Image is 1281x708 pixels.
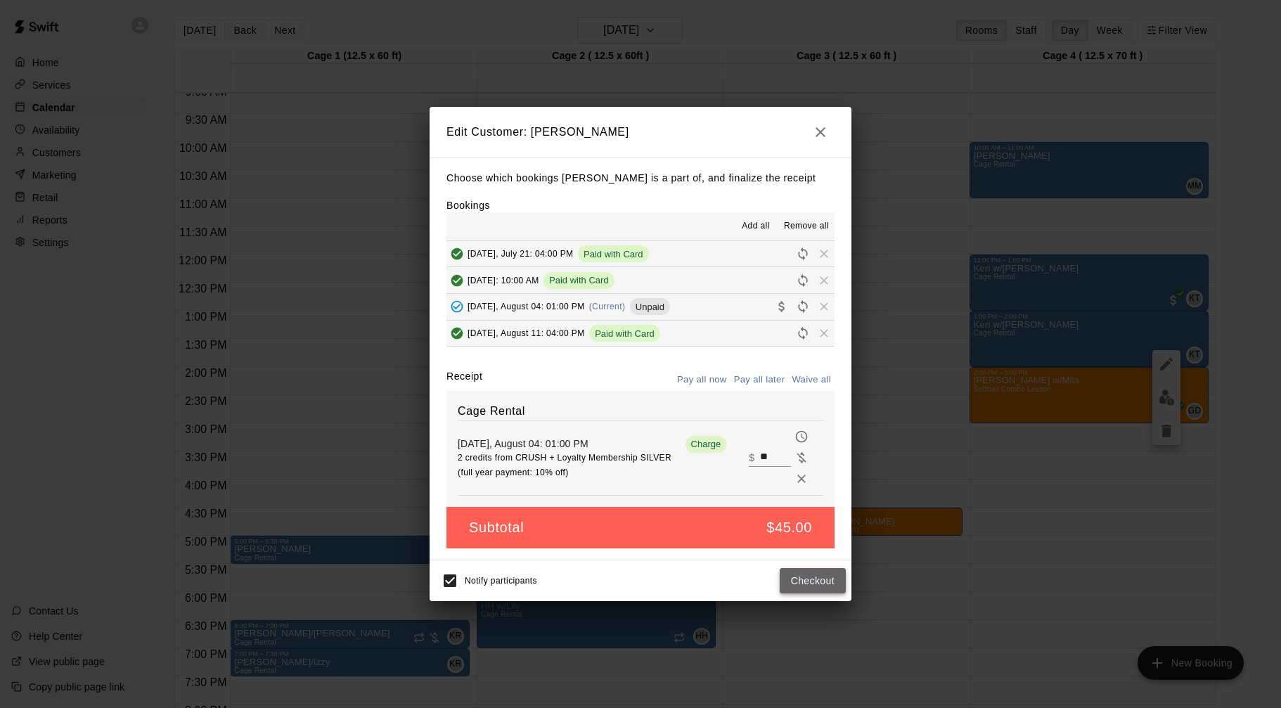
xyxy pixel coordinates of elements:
span: [DATE], July 21: 04:00 PM [468,249,574,259]
span: [DATE], August 11: 04:00 PM [468,328,585,338]
h5: Subtotal [469,518,524,537]
span: [DATE], August 04: 01:00 PM [468,302,585,311]
span: [DATE]: 10:00 AM [468,275,539,285]
span: Reschedule [792,274,813,285]
button: Added & Paid [446,243,468,264]
span: Waive payment [791,451,812,463]
button: Checkout [780,568,846,594]
span: Paid with Card [589,328,660,339]
p: Choose which bookings [PERSON_NAME] is a part of, and finalize the receipt [446,169,835,187]
span: Remove [813,328,835,338]
span: Charge [685,439,727,449]
span: Remove [813,274,835,285]
button: Added & Paid [446,323,468,344]
button: Waive all [788,369,835,391]
span: Remove [813,301,835,311]
button: Add all [733,215,778,238]
button: Added & Paid[DATE]: 10:00 AMPaid with CardRescheduleRemove [446,267,835,293]
span: Paid with Card [578,249,649,259]
span: Reschedule [792,301,813,311]
h5: $45.00 [766,518,812,537]
button: Added & Paid [446,270,468,291]
button: Pay all later [730,369,789,391]
button: Added - Collect Payment [446,296,468,317]
span: Unpaid [630,302,670,312]
span: Remove [813,248,835,259]
button: Added - Collect Payment[DATE], August 04: 01:00 PM(Current)UnpaidCollect paymentRescheduleRemove [446,294,835,320]
button: Remove [791,468,812,489]
span: Notify participants [465,576,537,586]
button: Added & Paid[DATE], July 21: 04:00 PMPaid with CardRescheduleRemove [446,241,835,267]
span: Add all [742,219,770,233]
span: Collect payment [771,301,792,311]
span: Pay later [791,430,812,442]
p: [DATE], August 04: 01:00 PM [458,437,681,451]
h2: Edit Customer: [PERSON_NAME] [430,107,851,157]
span: Reschedule [792,248,813,259]
label: Receipt [446,369,482,391]
span: Remove all [784,219,829,233]
h6: Cage Rental [458,402,823,420]
p: $ [749,451,754,465]
button: Remove all [778,215,835,238]
label: Bookings [446,200,490,211]
span: 2 credits from CRUSH + Loyalty Membership SILVER (full year payment: 10% off) [458,453,671,477]
span: Reschedule [792,328,813,338]
button: Added & Paid[DATE], August 11: 04:00 PMPaid with CardRescheduleRemove [446,321,835,347]
button: Pay all now [674,369,730,391]
span: Paid with Card [543,275,614,285]
span: (Current) [589,302,626,311]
